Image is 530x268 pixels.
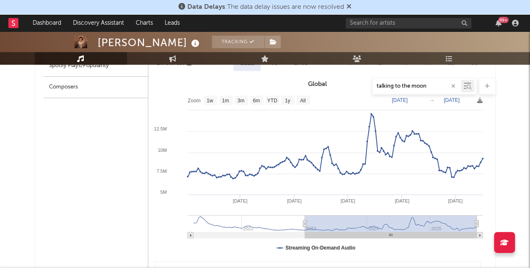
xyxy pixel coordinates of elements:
[130,15,159,31] a: Charts
[187,4,225,10] span: Data Delays
[429,97,434,103] text: →
[287,198,301,203] text: [DATE]
[285,245,355,251] text: Streaming On-Demand Audio
[496,20,502,26] button: 99+
[253,98,260,104] text: 6m
[154,126,167,131] text: 12.5M
[372,83,461,90] input: Search by song name or URL
[44,77,148,98] div: Composers
[44,55,148,77] div: Spotify Plays/Popularity
[98,36,202,49] div: [PERSON_NAME]
[159,15,186,31] a: Leads
[187,4,344,10] span: : The data delay issues are now resolved
[212,36,264,48] button: Tracking
[156,169,166,174] text: 7.5M
[395,198,409,203] text: [DATE]
[267,98,277,104] text: YTD
[237,98,244,104] text: 3m
[188,98,201,104] text: Zoom
[222,98,229,104] text: 1m
[158,148,166,153] text: 10M
[340,198,355,203] text: [DATE]
[27,15,67,31] a: Dashboard
[160,190,166,195] text: 5M
[346,18,471,29] input: Search for artists
[392,97,408,103] text: [DATE]
[346,4,352,10] span: Dismiss
[284,98,290,104] text: 1y
[448,198,463,203] text: [DATE]
[233,198,247,203] text: [DATE]
[444,97,460,103] text: [DATE]
[207,98,213,104] text: 1w
[67,15,130,31] a: Discovery Assistant
[300,98,305,104] text: All
[498,17,509,23] div: 99 +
